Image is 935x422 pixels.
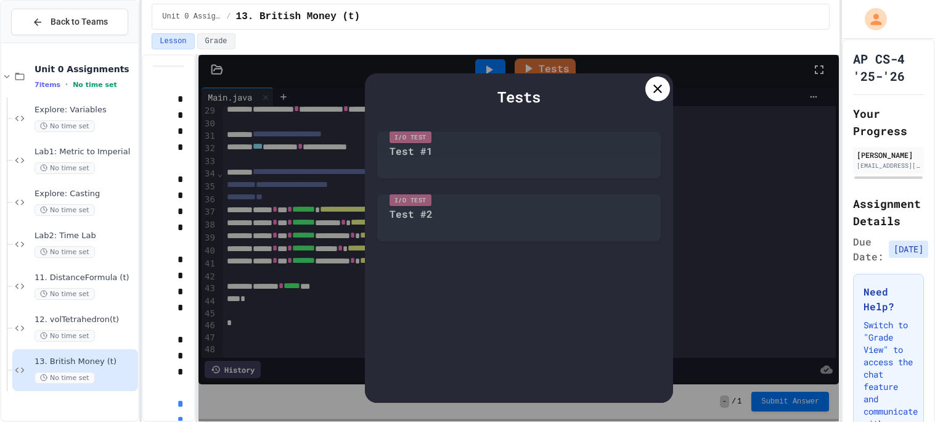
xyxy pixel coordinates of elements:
[35,357,136,367] span: 13. British Money (t)
[236,9,361,24] span: 13. British Money (t)
[35,64,136,75] span: Unit 0 Assignments
[35,81,60,89] span: 7 items
[197,33,235,49] button: Grade
[11,9,128,35] button: Back to Teams
[857,161,920,170] div: [EMAIL_ADDRESS][DOMAIN_NAME]
[35,105,136,115] span: Explore: Variables
[51,15,108,28] span: Back to Teams
[226,12,231,22] span: /
[377,86,661,108] div: Tests
[852,5,890,33] div: My Account
[35,315,136,325] span: 12. volTetrahedron(t)
[35,204,95,216] span: No time set
[35,120,95,132] span: No time set
[35,189,136,199] span: Explore: Casting
[35,162,95,174] span: No time set
[35,147,136,157] span: Lab1: Metric to Imperial
[853,50,924,85] h1: AP CS-4 '25-'26
[73,81,117,89] span: No time set
[889,241,928,258] span: [DATE]
[35,246,95,258] span: No time set
[152,33,194,49] button: Lesson
[853,195,924,230] h2: Assignment Details
[853,105,924,139] h2: Your Progress
[864,284,913,314] h3: Need Help?
[853,234,884,264] span: Due Date:
[35,372,95,384] span: No time set
[857,149,920,160] div: [PERSON_NAME]
[162,12,221,22] span: Unit 0 Assignments
[65,80,68,89] span: •
[35,330,95,342] span: No time set
[35,273,136,283] span: 11. DistanceFormula (t)
[35,288,95,300] span: No time set
[35,231,136,241] span: Lab2: Time Lab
